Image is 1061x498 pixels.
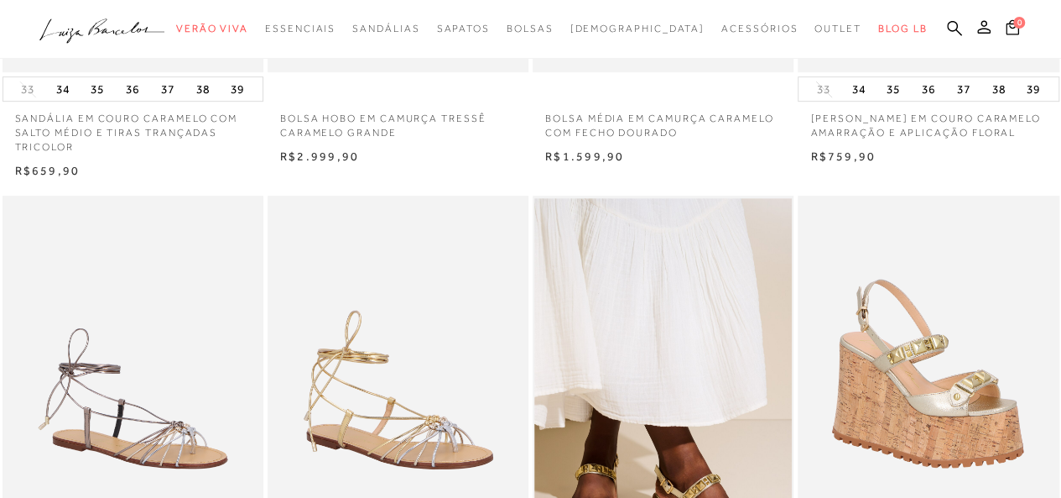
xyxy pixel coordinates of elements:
[176,23,248,34] span: Verão Viva
[121,77,144,101] button: 36
[878,23,927,34] span: BLOG LB
[265,23,335,34] span: Essenciais
[798,102,1058,140] a: [PERSON_NAME] EM COURO CARAMELO AMARRAÇÃO E APLICAÇÃO FLORAL
[814,23,861,34] span: Outlet
[268,102,528,140] a: BOLSA HOBO EM CAMURÇA TRESSÊ CARAMELO GRANDE
[545,149,624,163] span: R$1.599,90
[507,13,554,45] a: noSubCategoriesText
[265,13,335,45] a: noSubCategoriesText
[16,81,39,97] button: 33
[812,81,835,97] button: 33
[721,13,798,45] a: noSubCategoriesText
[3,102,263,154] a: SANDÁLIA EM COURO CARAMELO COM SALTO MÉDIO E TIRAS TRANÇADAS TRICOLOR
[51,77,75,101] button: 34
[814,13,861,45] a: noSubCategoriesText
[846,77,870,101] button: 34
[226,77,249,101] button: 39
[570,23,705,34] span: [DEMOGRAPHIC_DATA]
[176,13,248,45] a: noSubCategoriesText
[15,164,81,177] span: R$659,90
[1022,77,1045,101] button: 39
[352,23,419,34] span: Sandálias
[952,77,975,101] button: 37
[917,77,940,101] button: 36
[570,13,705,45] a: noSubCategoriesText
[86,77,109,101] button: 35
[352,13,419,45] a: noSubCategoriesText
[1001,18,1024,41] button: 0
[986,77,1010,101] button: 38
[436,23,489,34] span: Sapatos
[878,13,927,45] a: BLOG LB
[507,23,554,34] span: Bolsas
[280,149,359,163] span: R$2.999,90
[1013,17,1025,29] span: 0
[533,102,793,140] a: BOLSA MÉDIA EM CAMURÇA CARAMELO COM FECHO DOURADO
[810,149,876,163] span: R$759,90
[156,77,179,101] button: 37
[721,23,798,34] span: Acessórios
[882,77,905,101] button: 35
[436,13,489,45] a: noSubCategoriesText
[191,77,215,101] button: 38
